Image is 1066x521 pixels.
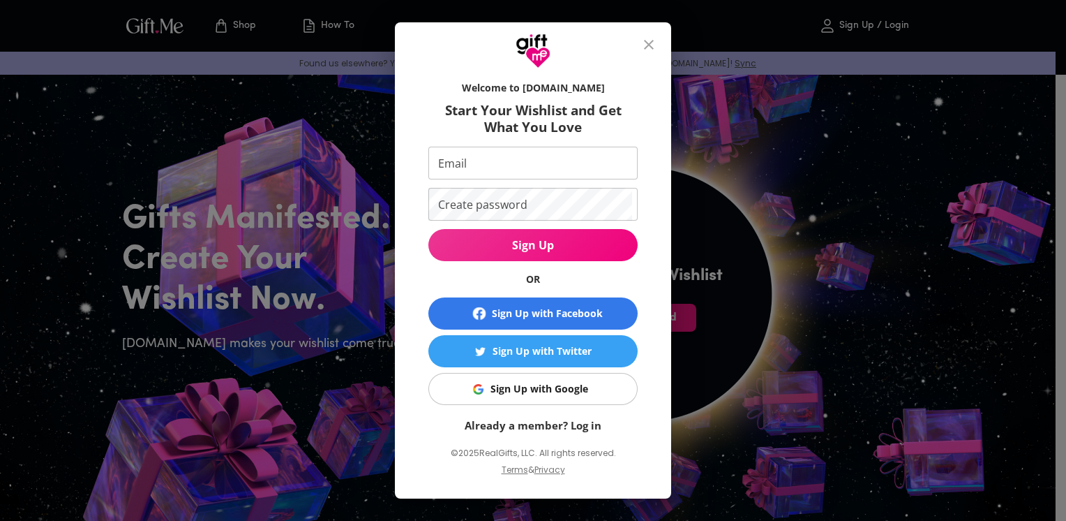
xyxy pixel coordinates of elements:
p: & [528,462,534,489]
p: © 2025 RealGifts, LLC. All rights reserved. [428,444,638,462]
button: Sign Up with GoogleSign Up with Google [428,373,638,405]
h6: Welcome to [DOMAIN_NAME] [428,81,638,95]
div: Sign Up with Facebook [492,306,603,321]
button: close [632,28,666,61]
button: Sign Up with TwitterSign Up with Twitter [428,335,638,367]
button: Sign Up [428,229,638,261]
a: Already a member? Log in [465,418,601,432]
span: Sign Up [428,237,638,253]
img: Sign Up with Twitter [475,346,486,357]
a: Terms [502,464,528,476]
h6: Start Your Wishlist and Get What You Love [428,102,638,135]
div: Sign Up with Twitter [493,344,592,359]
button: Sign Up with Facebook [428,298,638,330]
img: GiftMe Logo [516,34,550,68]
h6: OR [428,272,638,286]
div: Sign Up with Google [490,381,588,397]
a: Privacy [534,464,565,476]
img: Sign Up with Google [473,384,483,395]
